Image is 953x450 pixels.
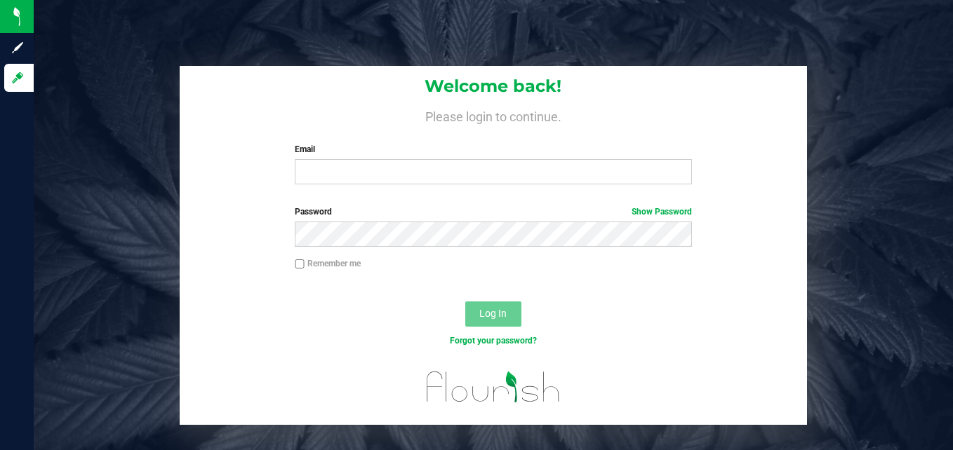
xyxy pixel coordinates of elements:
input: Remember me [295,259,305,269]
label: Remember me [295,257,361,270]
button: Log In [465,301,521,327]
inline-svg: Sign up [11,41,25,55]
a: Show Password [632,207,692,217]
span: Password [295,207,332,217]
h1: Welcome back! [180,77,806,95]
label: Email [295,143,692,156]
h4: Please login to continue. [180,107,806,123]
a: Forgot your password? [450,336,537,346]
img: flourish_logo.svg [415,362,571,412]
span: Log In [479,308,507,319]
inline-svg: Log in [11,71,25,85]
